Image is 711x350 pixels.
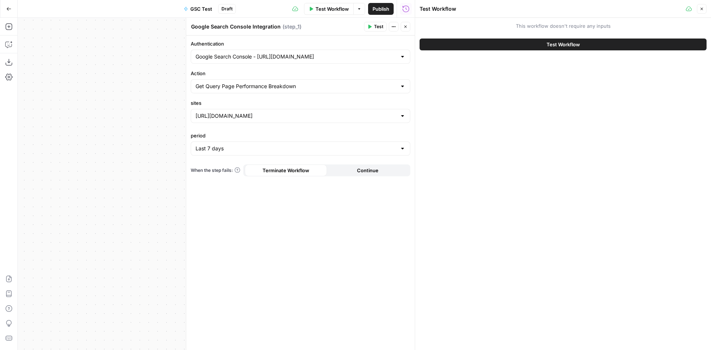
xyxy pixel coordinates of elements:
[191,70,410,77] label: Action
[191,132,410,139] label: period
[374,23,383,30] span: Test
[221,6,233,12] span: Draft
[316,5,349,13] span: Test Workflow
[263,167,309,174] span: Terminate Workflow
[191,23,281,30] textarea: Google Search Console Integration
[191,99,410,107] label: sites
[179,3,217,15] button: GSC Test
[364,22,387,31] button: Test
[327,164,409,176] button: Continue
[283,23,301,30] span: ( step_1 )
[368,3,394,15] button: Publish
[196,112,397,120] input: https://www.joinhomebase.com/
[420,39,707,50] button: Test Workflow
[191,167,240,174] a: When the step fails:
[304,3,353,15] button: Test Workflow
[191,40,410,47] label: Authentication
[357,167,378,174] span: Continue
[373,5,389,13] span: Publish
[420,22,707,30] span: This workflow doesn't require any inputs
[196,83,397,90] input: Get Query Page Performance Breakdown
[196,145,397,152] input: Last 7 days
[190,5,212,13] span: GSC Test
[196,53,397,60] input: Google Search Console - https://www.joinhomebase.com/
[547,41,580,48] span: Test Workflow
